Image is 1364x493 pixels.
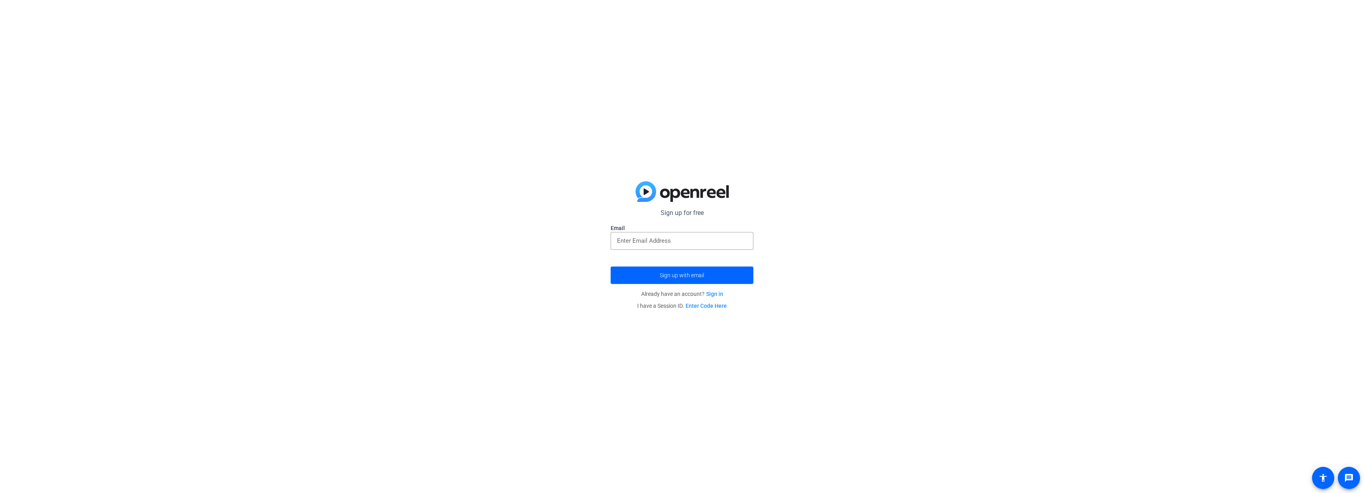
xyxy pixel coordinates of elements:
a: Enter Code Here [686,303,727,309]
input: Enter Email Address [617,236,747,246]
p: Sign up for free [611,208,753,218]
label: Email [611,224,753,232]
button: Sign up with email [611,267,753,284]
a: Sign in [706,291,723,297]
img: blue-gradient.svg [636,181,729,202]
mat-icon: message [1344,473,1354,483]
mat-icon: accessibility [1318,473,1328,483]
span: Already have an account? [641,291,723,297]
span: I have a Session ID. [637,303,727,309]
